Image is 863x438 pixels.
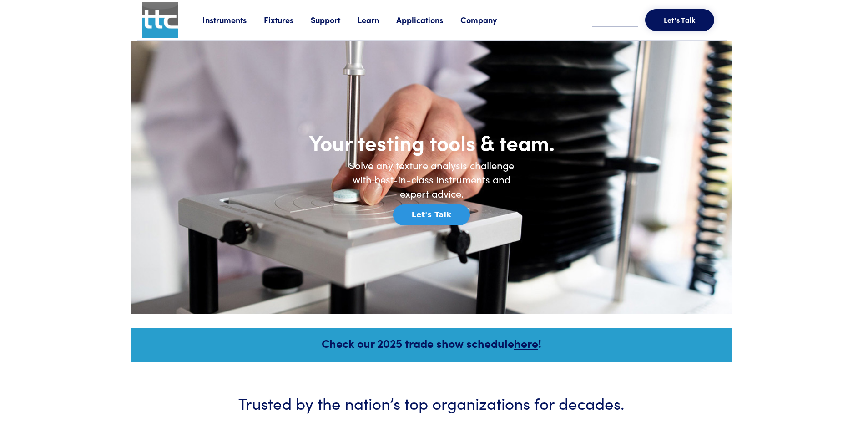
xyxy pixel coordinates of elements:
a: here [514,335,538,351]
a: Instruments [202,14,264,25]
h5: Check our 2025 trade show schedule ! [144,335,720,351]
button: Let's Talk [645,9,714,31]
a: Company [460,14,514,25]
h3: Trusted by the nation’s top organizations for decades. [159,392,705,414]
a: Fixtures [264,14,311,25]
a: Applications [396,14,460,25]
h6: Solve any texture analysis challenge with best-in-class instruments and expert advice. [341,158,523,200]
a: Learn [358,14,396,25]
img: ttc_logo_1x1_v1.0.png [142,2,178,38]
h1: Your testing tools & team. [250,129,614,155]
button: Let's Talk [393,204,470,225]
a: Support [311,14,358,25]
